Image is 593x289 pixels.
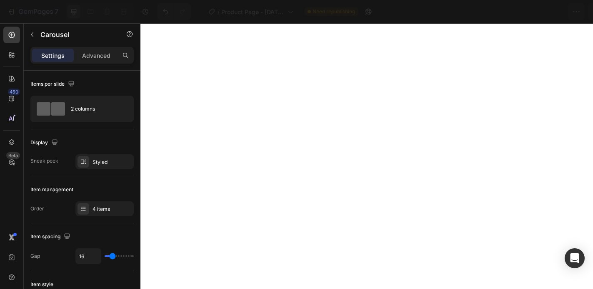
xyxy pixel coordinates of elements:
[55,7,58,17] p: 7
[82,51,110,60] p: Advanced
[30,186,73,193] div: Item management
[157,3,191,20] div: Undo/Redo
[507,3,534,20] button: Save
[423,3,503,20] button: 1 product assigned
[30,79,76,90] div: Items per slide
[40,30,111,40] p: Carousel
[71,99,122,119] div: 2 columns
[221,7,284,16] span: Product Page - [DATE] 17:23:49
[30,231,72,242] div: Item spacing
[41,51,65,60] p: Settings
[93,158,132,166] div: Styled
[30,157,58,165] div: Sneak peek
[8,89,20,95] div: 450
[30,281,53,288] div: Item style
[93,205,132,213] div: 4 items
[30,205,44,212] div: Order
[565,248,585,268] div: Open Intercom Messenger
[218,7,220,16] span: /
[3,3,62,20] button: 7
[538,3,573,20] button: Publish
[514,8,528,15] span: Save
[430,7,485,16] span: 1 product assigned
[545,7,565,16] div: Publish
[30,137,60,148] div: Display
[313,8,355,15] span: Need republishing
[30,252,40,260] div: Gap
[76,249,101,264] input: Auto
[6,152,20,159] div: Beta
